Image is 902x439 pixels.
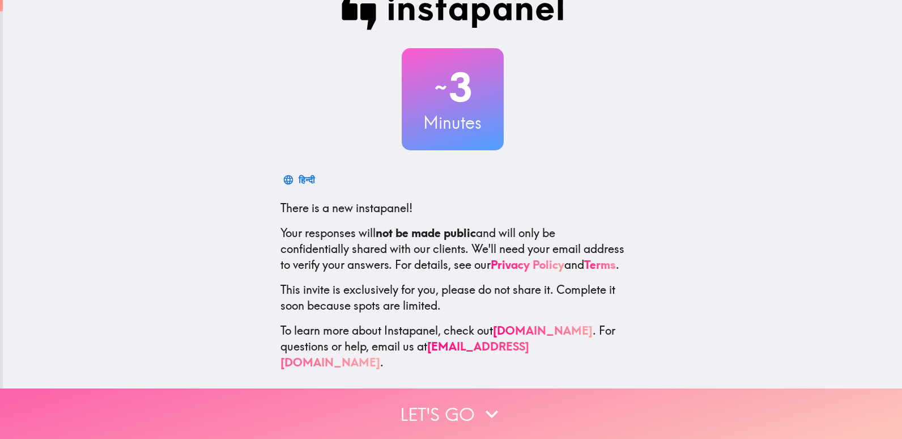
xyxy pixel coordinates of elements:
[491,258,564,272] a: Privacy Policy
[280,323,625,370] p: To learn more about Instapanel, check out . For questions or help, email us at .
[493,323,593,337] a: [DOMAIN_NAME]
[402,111,504,134] h3: Minutes
[402,64,504,111] h2: 3
[584,258,616,272] a: Terms
[280,339,529,369] a: [EMAIL_ADDRESS][DOMAIN_NAME]
[280,201,412,215] span: There is a new instapanel!
[376,226,476,240] b: not be made public
[280,282,625,314] p: This invite is exclusively for you, please do not share it. Complete it soon because spots are li...
[433,70,449,104] span: ~
[280,225,625,273] p: Your responses will and will only be confidentially shared with our clients. We'll need your emai...
[280,168,320,191] button: हिन्दी
[299,172,315,188] div: हिन्दी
